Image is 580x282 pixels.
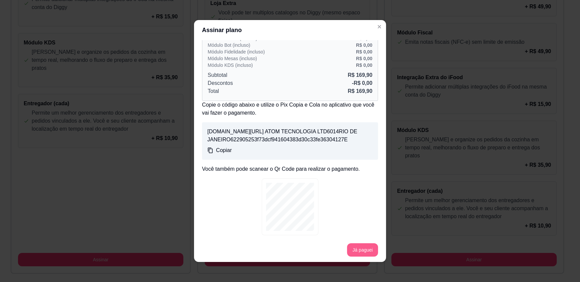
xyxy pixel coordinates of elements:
[374,21,385,32] button: Close
[194,20,386,40] header: Assinar plano
[202,165,378,173] p: Você também pode scanear o Qr Code para realizar o pagamento.
[348,71,372,79] p: R$ 169,90
[208,62,253,68] p: Módulo KDS (incluso)
[208,71,227,79] p: Subtotal
[202,101,378,117] p: Copie o código abaixo e utilize o Pix Copia e Cola no aplicativo que você vai fazer o pagamento.
[207,128,373,144] p: [DOMAIN_NAME][URL] ATOM TECNOLOGIA LTD6014RIO DE JANEIRO622905253f73dcf941604383d30c33fe36304127E
[208,55,257,62] p: Módulo Mesas (incluso)
[216,146,232,154] p: Copiar
[348,87,372,95] p: R$ 169,90
[352,79,372,87] p: - R$ 0,00
[208,42,250,48] p: Módulo Bot (incluso)
[356,42,372,48] p: R$ 0,00
[208,48,265,55] p: Módulo Fidelidade (incluso)
[356,48,372,55] p: R$ 0,00
[208,79,233,87] p: Descontos
[347,243,378,257] button: Já paguei
[208,87,219,95] p: Total
[356,62,372,68] p: R$ 0,00
[356,55,372,62] p: R$ 0,00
